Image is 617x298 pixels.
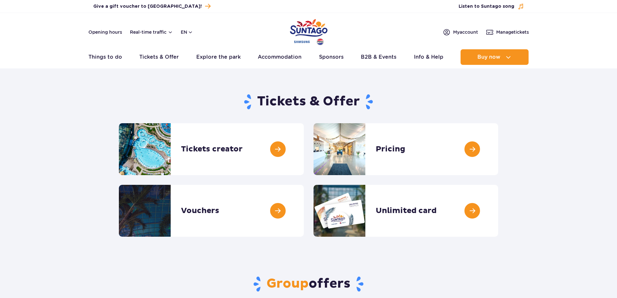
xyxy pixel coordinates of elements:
a: B2B & Events [361,49,396,65]
span: Give a gift voucher to [GEOGRAPHIC_DATA]! [93,3,202,10]
button: Real-time traffic [130,30,173,35]
span: Buy now [477,54,500,60]
a: Opening hours [88,29,122,35]
button: en [181,29,193,35]
a: Explore the park [196,49,241,65]
a: Tickets & Offer [139,49,179,65]
a: Give a gift voucher to [GEOGRAPHIC_DATA]! [93,2,211,11]
span: Listen to Suntago song [459,3,514,10]
h1: Tickets & Offer [119,93,498,110]
a: Accommodation [258,49,302,65]
a: Things to do [88,49,122,65]
span: Group [267,276,309,292]
a: Sponsors [319,49,344,65]
a: Park of Poland [290,16,327,46]
span: My account [453,29,478,35]
h2: offers [119,276,498,292]
span: Manage tickets [496,29,529,35]
a: Info & Help [414,49,443,65]
button: Listen to Suntago song [459,3,524,10]
a: Myaccount [443,28,478,36]
a: Managetickets [486,28,529,36]
button: Buy now [461,49,529,65]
